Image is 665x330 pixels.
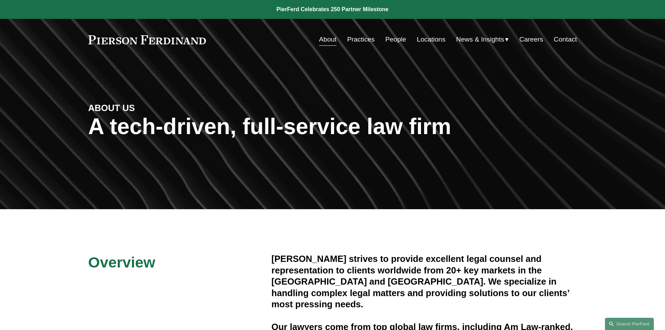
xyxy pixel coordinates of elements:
[88,103,135,113] strong: ABOUT US
[347,33,375,46] a: Practices
[519,33,543,46] a: Careers
[385,33,406,46] a: People
[554,33,577,46] a: Contact
[319,33,337,46] a: About
[88,254,155,271] span: Overview
[456,33,509,46] a: folder dropdown
[417,33,445,46] a: Locations
[456,34,504,46] span: News & Insights
[605,318,654,330] a: Search this site
[272,253,577,310] h4: [PERSON_NAME] strives to provide excellent legal counsel and representation to clients worldwide ...
[88,114,577,139] h1: A tech-driven, full-service law firm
